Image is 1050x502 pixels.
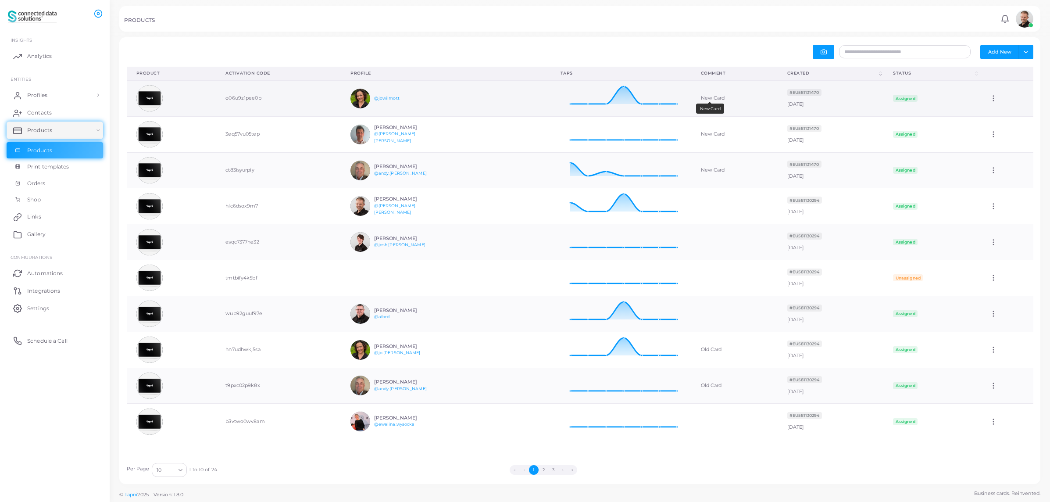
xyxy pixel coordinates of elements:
span: Assigned [893,346,918,353]
span: INSIGHTS [11,37,32,43]
td: b3vtwo0wv8am [216,404,341,439]
button: Go to last page [568,465,577,475]
label: Per Page [127,466,150,473]
img: avatar [136,337,163,363]
a: @[PERSON_NAME].[PERSON_NAME] [374,131,417,143]
div: Profile [350,70,541,76]
a: Analytics [7,47,103,65]
span: Products [27,147,52,154]
span: #EU581130294 [787,376,822,383]
a: #EU581130294 [787,341,822,347]
img: avatar [136,157,163,183]
td: [DATE] [778,116,884,152]
span: 10 [157,466,161,475]
td: hn7udhwkj5sa [216,332,341,368]
td: ct83isyurpiy [216,152,341,188]
a: Profiles [7,86,103,104]
button: Go to page 3 [548,465,558,475]
a: Contacts [7,104,103,122]
span: Assigned [893,418,918,425]
td: tmtbify4k5bf [216,260,341,296]
th: Action [980,67,1033,80]
a: Tapni [125,491,138,498]
img: avatar [1016,10,1033,28]
img: avatar [136,229,163,255]
span: 1 to 10 of 24 [189,466,217,473]
span: 2025 [137,491,148,498]
a: @andy.[PERSON_NAME] [374,386,427,391]
span: Orders [27,179,46,187]
img: avatar [136,85,163,111]
span: #EU581130294 [787,412,822,419]
img: logo [8,8,57,25]
button: Go to page 2 [539,465,548,475]
td: [DATE] [778,80,884,116]
span: Analytics [27,52,52,60]
span: #EU581130294 [787,197,822,204]
td: t9pxc02p9k8x [216,368,341,404]
div: New Card [701,95,768,102]
span: Integrations [27,287,60,295]
button: Go to next page [558,465,568,475]
a: Products [7,122,103,139]
img: avatar [136,301,163,327]
h6: [PERSON_NAME] [374,125,439,130]
span: Assigned [893,203,918,210]
a: #EU581130294 [787,269,822,275]
td: 3eq57vu05tep [216,116,341,152]
span: © [119,491,183,498]
a: #EU581130294 [787,376,822,383]
a: #EU581131470 [787,125,821,131]
button: Go to page 1 [529,465,539,475]
a: @josh.[PERSON_NAME] [374,242,425,247]
a: @andy.[PERSON_NAME] [374,171,427,176]
span: Assigned [893,131,918,138]
span: Assigned [893,239,918,246]
div: New Card [696,104,724,113]
td: [DATE] [778,368,884,404]
span: Schedule a Call [27,337,68,345]
a: #EU581130294 [787,197,822,203]
h6: [PERSON_NAME] [374,236,439,241]
span: #EU581130294 [787,341,822,348]
a: avatar [1013,10,1036,28]
span: Contacts [27,109,52,117]
a: Links [7,208,103,226]
span: Gallery [27,230,46,238]
div: New Card [701,131,768,138]
h6: [PERSON_NAME] [374,415,439,421]
td: [DATE] [778,332,884,368]
div: New Card [701,167,768,174]
a: Print templates [7,158,103,175]
h6: [PERSON_NAME] [374,344,439,349]
span: Products [27,126,52,134]
td: [DATE] [778,224,884,260]
img: avatar [350,340,370,360]
img: avatar [350,161,370,180]
button: Add New [980,45,1019,59]
img: avatar [350,376,370,395]
img: avatar [136,265,163,291]
span: Assigned [893,382,918,389]
a: Automations [7,264,103,282]
a: @ewelina.wysocka [374,422,415,427]
a: Products [7,142,103,159]
span: Assigned [893,167,918,174]
a: @jo.[PERSON_NAME] [374,350,421,355]
div: Comment [701,70,768,76]
a: #EU581130294 [787,412,822,418]
td: wup92guuf97e [216,296,341,332]
img: avatar [136,121,163,147]
td: [DATE] [778,404,884,439]
span: ENTITIES [11,76,31,82]
div: Status [893,70,974,76]
span: Profiles [27,91,47,99]
a: #EU581131470 [787,161,821,167]
img: avatar [350,125,370,144]
div: Created [787,70,878,76]
td: [DATE] [778,260,884,296]
td: [DATE] [778,152,884,188]
input: Search for option [162,465,175,475]
a: Gallery [7,226,103,243]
